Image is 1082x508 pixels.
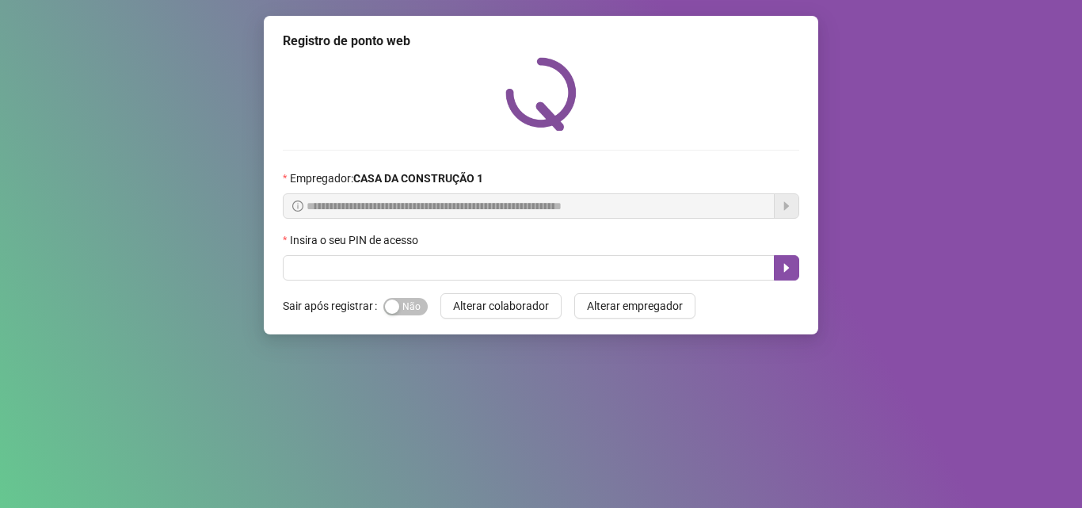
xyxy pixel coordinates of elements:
[353,172,483,185] strong: CASA DA CONSTRUÇÃO 1
[292,201,303,212] span: info-circle
[453,297,549,315] span: Alterar colaborador
[505,57,577,131] img: QRPoint
[283,293,383,319] label: Sair após registrar
[283,32,799,51] div: Registro de ponto web
[290,170,483,187] span: Empregador :
[283,231,429,249] label: Insira o seu PIN de acesso
[780,262,793,274] span: caret-right
[440,293,562,319] button: Alterar colaborador
[574,293,695,319] button: Alterar empregador
[587,297,683,315] span: Alterar empregador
